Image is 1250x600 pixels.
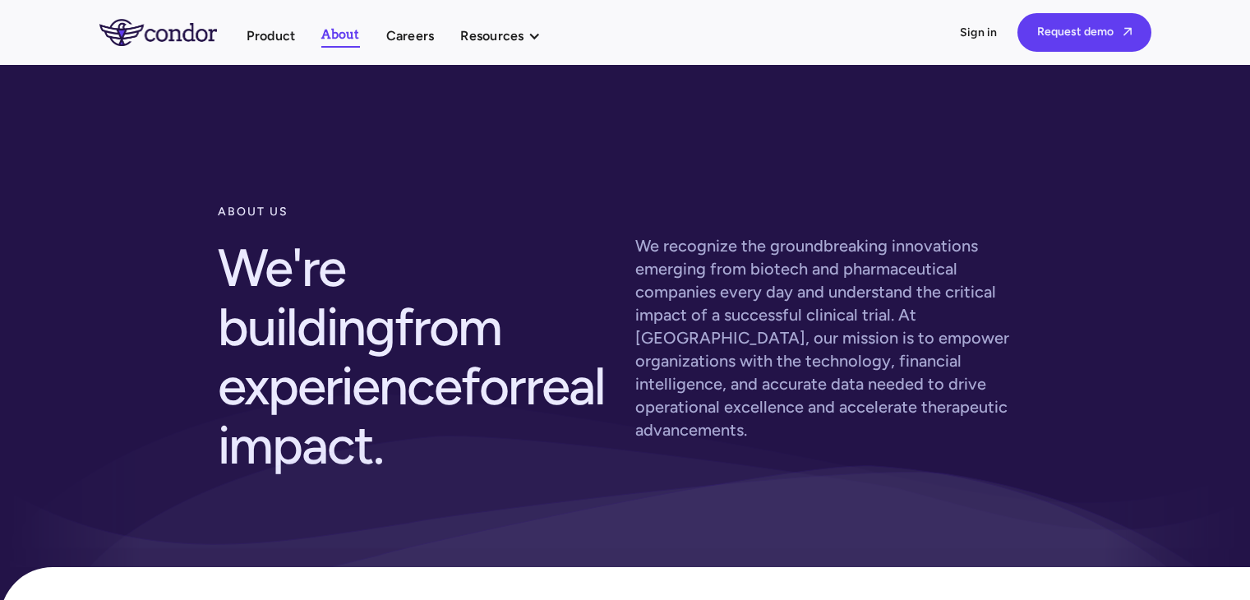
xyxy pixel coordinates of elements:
a: Product [247,25,296,47]
a: About [321,24,359,48]
span: from experience [218,295,502,418]
span:  [1123,26,1132,37]
div: Resources [460,25,556,47]
a: home [99,19,247,45]
div: Resources [460,25,524,47]
div: about us [218,196,616,228]
span: real impact. [218,354,605,477]
p: We recognize the groundbreaking innovations emerging from biotech and pharmaceutical companies ev... [635,234,1033,441]
a: Careers [386,25,435,47]
h2: We're building for [218,228,616,485]
a: Sign in [960,25,998,41]
a: Request demo [1017,13,1151,52]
